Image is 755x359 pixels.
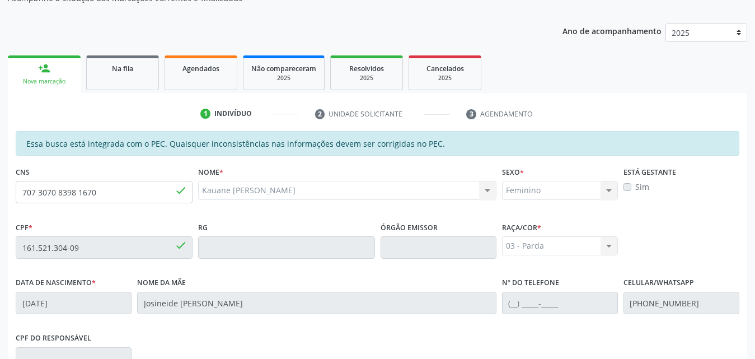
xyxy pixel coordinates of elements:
label: Sim [635,181,649,193]
label: RG [198,219,208,236]
label: Data de nascimento [16,274,96,292]
label: CNS [16,164,30,181]
span: Não compareceram [251,64,316,73]
label: CPF do responsável [16,330,91,347]
label: Nome da mãe [137,274,186,292]
input: (__) _____-_____ [623,292,739,314]
label: Está gestante [623,164,676,181]
input: __/__/____ [16,292,132,314]
label: Sexo [502,164,524,181]
label: Órgão emissor [381,219,438,236]
label: Raça/cor [502,219,541,236]
input: (__) _____-_____ [502,292,618,314]
div: Nova marcação [16,77,73,86]
label: Nome [198,164,223,181]
span: Cancelados [426,64,464,73]
div: 2025 [251,74,316,82]
p: Ano de acompanhamento [562,24,662,38]
div: Indivíduo [214,109,252,119]
div: 1 [200,109,210,119]
span: Agendados [182,64,219,73]
div: 2025 [417,74,473,82]
span: done [175,184,187,197]
div: 2025 [339,74,395,82]
div: person_add [38,62,50,74]
label: CPF [16,219,32,236]
label: Nº do Telefone [502,274,559,292]
div: Essa busca está integrada com o PEC. Quaisquer inconsistências nas informações devem ser corrigid... [16,131,739,156]
span: Resolvidos [349,64,384,73]
span: Na fila [112,64,133,73]
span: done [175,239,187,251]
label: Celular/WhatsApp [623,274,694,292]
